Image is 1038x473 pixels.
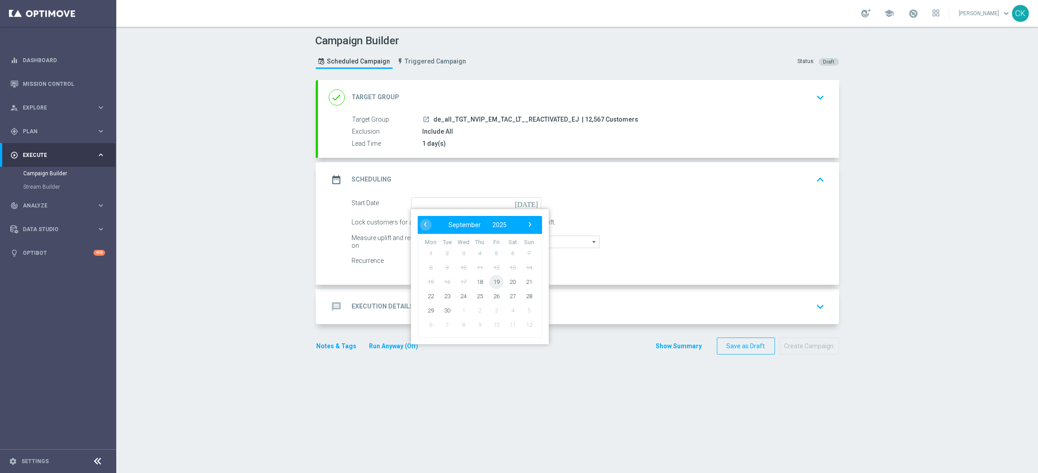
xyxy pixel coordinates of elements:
[423,116,430,123] i: launch
[521,303,536,317] span: 5
[23,183,93,190] a: Stream Builder
[23,152,97,158] span: Execute
[521,246,536,260] span: 7
[515,197,541,207] i: [DATE]
[813,298,828,315] button: keyboard_arrow_down
[424,260,438,275] span: 8
[97,151,105,159] i: keyboard_arrow_right
[823,59,835,65] span: Draft
[10,104,97,112] div: Explore
[524,219,536,230] span: ›
[97,201,105,210] i: keyboard_arrow_right
[23,180,115,194] div: Stream Builder
[449,221,481,228] span: September
[471,239,488,246] th: weekday
[813,89,828,106] button: keyboard_arrow_down
[521,260,536,275] span: 14
[10,57,106,64] div: equalizer Dashboard
[23,241,93,265] a: Optibot
[1012,5,1029,22] div: CK
[958,7,1012,20] a: [PERSON_NAME]keyboard_arrow_down
[505,303,520,317] span: 4
[814,300,827,313] i: keyboard_arrow_down
[352,175,392,184] h2: Scheduling
[23,105,97,110] span: Explore
[521,317,536,332] span: 12
[582,116,639,124] span: | 12,567 Customers
[440,317,454,332] span: 7
[456,260,470,275] span: 10
[10,152,106,159] button: play_circle_outline Execute keyboard_arrow_right
[472,303,487,317] span: 2
[395,54,469,69] a: Triggered Campaign
[23,203,97,208] span: Analyze
[456,317,470,332] span: 8
[521,289,536,303] span: 28
[456,303,470,317] span: 1
[488,239,504,246] th: weekday
[97,127,105,135] i: keyboard_arrow_right
[434,116,580,124] span: de_all_TGT_NVIP_EM_TAC_LT__REACTIVATED_EJ
[23,48,105,72] a: Dashboard
[10,80,106,88] div: Mission Control
[329,299,345,315] i: message
[456,289,470,303] span: 24
[420,219,535,231] bs-datepicker-navigation-view: ​ ​ ​
[423,127,822,136] div: Include All
[10,127,97,135] div: Plan
[316,34,471,47] h1: Campaign Builder
[352,255,411,267] div: Recurrence
[524,219,535,231] button: ›
[489,275,503,289] span: 19
[487,219,513,231] button: 2025
[329,298,828,315] div: message Execution Details keyboard_arrow_down
[456,246,470,260] span: 3
[472,246,487,260] span: 4
[424,303,438,317] span: 29
[521,275,536,289] span: 21
[521,239,537,246] th: weekday
[10,151,18,159] i: play_circle_outline
[352,116,423,124] label: Target Group
[93,250,105,256] div: +10
[316,341,358,352] button: Notes & Tags
[424,275,438,289] span: 15
[472,260,487,275] span: 11
[505,260,520,275] span: 13
[814,91,827,104] i: keyboard_arrow_down
[352,216,457,229] div: Lock customers for a duration of
[10,104,106,111] div: person_search Explore keyboard_arrow_right
[590,236,599,248] i: arrow_drop_down
[329,171,828,188] div: date_range Scheduling keyboard_arrow_up
[9,457,17,465] i: settings
[420,219,432,231] button: ‹
[405,58,466,65] span: Triggered Campaign
[440,246,454,260] span: 2
[329,172,345,188] i: date_range
[352,140,423,148] label: Lead Time
[656,341,703,351] button: Show Summary
[10,241,105,265] div: Optibot
[10,202,18,210] i: track_changes
[424,246,438,260] span: 1
[1001,8,1011,18] span: keyboard_arrow_down
[327,58,390,65] span: Scheduled Campaign
[23,167,115,180] div: Campaign Builder
[423,239,439,246] th: weekday
[884,8,894,18] span: school
[352,128,423,136] label: Exclusion
[23,170,93,177] a: Campaign Builder
[472,275,487,289] span: 18
[411,209,549,344] bs-datepicker-container: calendar
[10,128,106,135] button: gps_fixed Plan keyboard_arrow_right
[813,171,828,188] button: keyboard_arrow_up
[440,303,454,317] span: 30
[10,249,18,257] i: lightbulb
[489,317,503,332] span: 10
[489,303,503,317] span: 3
[419,219,431,230] span: ‹
[329,89,828,106] div: done Target Group keyboard_arrow_down
[97,103,105,112] i: keyboard_arrow_right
